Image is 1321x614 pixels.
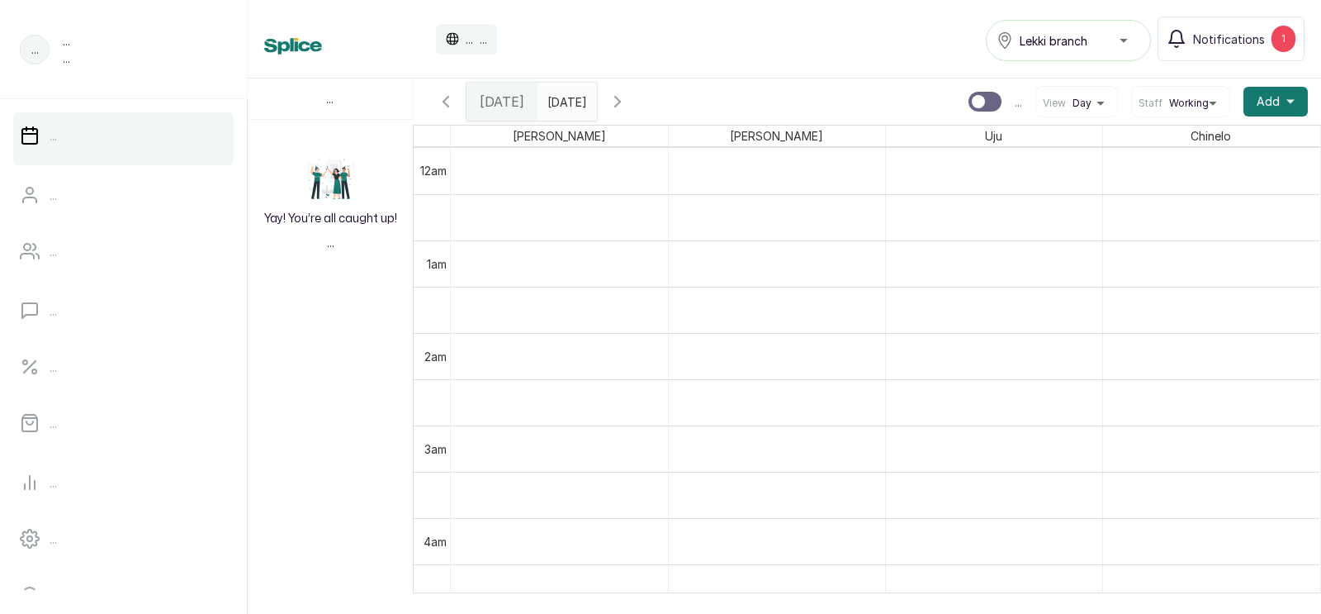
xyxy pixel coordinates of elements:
[466,31,473,48] p: ...
[480,92,524,112] span: [DATE]
[1043,97,1110,110] button: ViewDay
[50,474,57,492] p: ...
[421,440,450,458] div: 3am
[1193,31,1265,48] span: Notifications
[421,348,450,365] div: 2am
[13,516,234,562] a: ...
[326,90,334,107] p: ...
[424,255,450,273] div: 1am
[13,288,234,334] a: ...
[63,32,70,50] p: ...
[1139,97,1162,110] span: Staff
[1243,87,1308,117] button: Add
[1020,32,1087,50] span: Lekki branch
[982,126,1006,146] span: Uju
[1015,93,1022,111] p: ...
[1158,17,1304,61] button: Notifications1
[480,31,487,48] p: ...
[13,400,234,446] a: ...
[13,112,234,159] a: ...
[50,415,57,432] p: ...
[13,228,234,274] a: ...
[1271,26,1295,52] div: 1
[50,531,57,548] p: ...
[63,50,70,67] p: ...
[13,459,234,506] a: ...
[1187,126,1234,146] span: Chinelo
[420,533,450,550] div: 4am
[1043,97,1066,110] span: View
[50,243,57,260] p: ...
[50,127,57,145] p: ...
[727,126,826,146] span: [PERSON_NAME]
[1072,97,1091,110] span: Day
[466,83,537,121] div: [DATE]
[31,40,39,58] p: ...
[1169,97,1209,110] span: Working
[264,211,397,227] h2: Yay! You’re all caught up!
[327,234,334,251] p: ...
[13,172,234,218] a: ...
[417,162,450,179] div: 12am
[50,359,57,376] p: ...
[50,587,57,604] p: ...
[50,302,57,320] p: ...
[1257,93,1280,110] span: Add
[13,344,234,390] a: ...
[1139,97,1223,110] button: StaffWorking
[986,20,1151,61] button: Lekki branch
[509,126,609,146] span: [PERSON_NAME]
[50,187,57,204] p: ...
